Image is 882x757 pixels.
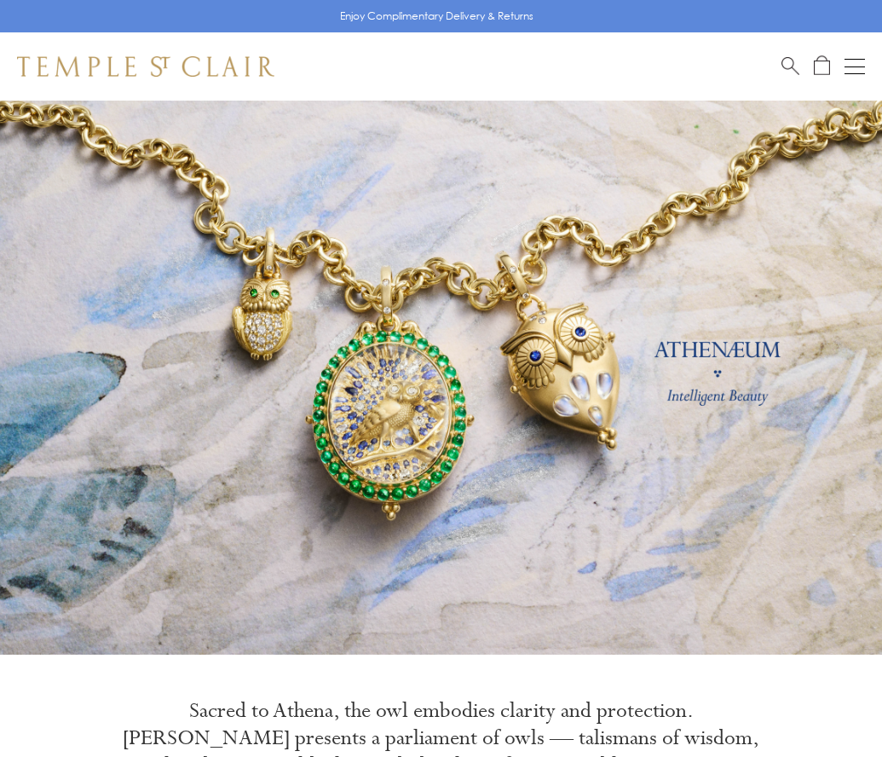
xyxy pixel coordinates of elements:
a: Open Shopping Bag [814,55,830,77]
button: Open navigation [845,56,865,77]
a: Search [781,55,799,77]
img: Temple St. Clair [17,56,274,77]
p: Enjoy Complimentary Delivery & Returns [340,8,533,25]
